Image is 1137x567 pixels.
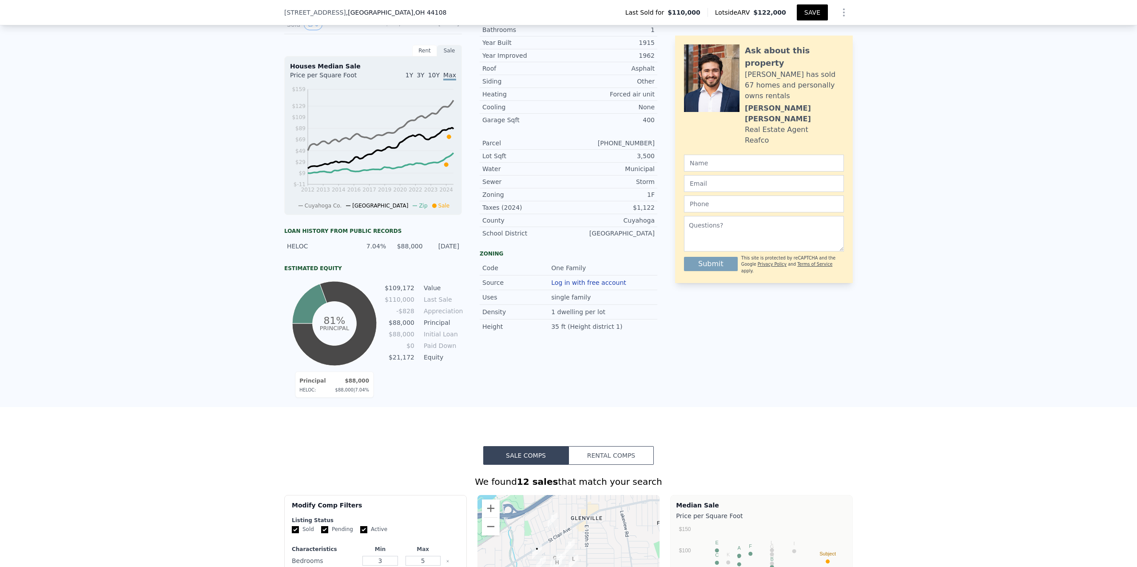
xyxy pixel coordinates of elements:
[568,190,655,199] div: 1F
[422,306,462,316] td: Appreciation
[482,293,551,302] div: Uses
[384,318,415,327] td: $88,000
[437,45,462,56] div: Sale
[321,526,328,533] input: Pending
[482,278,551,287] div: Source
[321,526,353,533] label: Pending
[446,559,449,563] button: Clear
[684,175,844,192] input: Email
[745,69,844,101] div: [PERSON_NAME] has sold 67 homes and personally owns rentals
[716,540,719,545] text: E
[384,329,415,339] td: $88,000
[745,124,808,135] div: Real Estate Agent
[716,552,719,558] text: C
[332,187,346,193] tspan: 2014
[482,90,568,99] div: Heating
[568,229,655,238] div: [GEOGRAPHIC_DATA]
[482,139,568,148] div: Parcel
[290,62,456,71] div: Houses Median Sale
[284,8,346,17] span: [STREET_ADDRESS]
[346,8,447,17] span: , [GEOGRAPHIC_DATA]
[568,139,655,148] div: [PHONE_NUMBER]
[482,216,568,225] div: County
[794,541,795,546] text: I
[362,187,376,193] tspan: 2017
[438,203,450,209] span: Sale
[482,164,568,173] div: Water
[482,177,568,186] div: Sewer
[482,116,568,124] div: Garage Sqft
[391,242,422,251] div: $88,000
[561,536,578,558] div: 10205 Yale Ave
[482,190,568,199] div: Zoning
[568,103,655,112] div: None
[422,295,462,304] td: Last Sale
[355,242,386,251] div: 7.04%
[483,446,568,465] button: Sale Comps
[738,545,741,551] text: A
[428,242,459,251] div: [DATE]
[482,64,568,73] div: Roof
[771,556,774,562] text: B
[482,203,568,212] div: Taxes (2024)
[422,283,462,293] td: Value
[679,547,691,554] text: $100
[551,322,624,331] div: 35 ft (Height district 1)
[482,229,568,238] div: School District
[424,187,438,193] tspan: 2023
[684,196,844,212] input: Phone
[482,77,568,86] div: Siding
[770,553,774,558] text: H
[745,103,844,124] div: [PERSON_NAME] [PERSON_NAME]
[684,155,844,172] input: Name
[413,9,446,16] span: , OH 44108
[417,72,424,79] span: 3Y
[758,262,787,267] a: Privacy Policy
[292,114,306,120] tspan: $109
[684,257,738,271] button: Submit
[326,375,370,386] td: $88,000
[738,554,741,559] text: D
[292,555,357,567] div: Bedrooms
[529,541,545,563] div: 9009 Empire Ave
[568,152,655,160] div: 3,500
[482,152,568,160] div: Lot Sqft
[625,8,668,17] span: Last Sold for
[292,526,299,533] input: Sold
[439,187,453,193] tspan: 2024
[292,517,459,524] div: Listing Status
[422,318,462,327] td: Principal
[676,510,847,522] div: Price per Square Foot
[299,170,306,176] tspan: $9
[770,544,774,549] text: G
[482,38,568,47] div: Year Built
[335,387,370,392] span: $88,000 | 7.04%
[745,44,844,69] div: Ask about this property
[797,262,832,267] a: Terms of Service
[287,242,350,251] div: HELOC
[568,38,655,47] div: 1915
[568,216,655,225] div: Cuyahoga
[347,187,361,193] tspan: 2016
[319,324,349,331] tspan: Principal
[749,543,752,549] text: F
[568,51,655,60] div: 1962
[715,8,753,17] span: Lotside ARV
[403,546,442,553] div: Max
[305,203,342,209] span: Cuyahoga Co.
[292,526,314,533] label: Sold
[482,322,551,331] div: Height
[360,526,387,533] label: Active
[741,255,844,274] div: This site is protected by reCAPTCHA and the Google and apply.
[284,228,462,235] div: Loan history from public records
[292,546,357,553] div: Characteristics
[295,148,306,154] tspan: $49
[294,181,306,188] tspan: $-11
[551,279,626,286] button: Log in with free account
[835,4,853,21] button: Show Options
[482,25,568,34] div: Bathrooms
[295,125,306,132] tspan: $89
[290,71,373,85] div: Price per Square Foot
[568,177,655,186] div: Storm
[406,72,413,79] span: 1Y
